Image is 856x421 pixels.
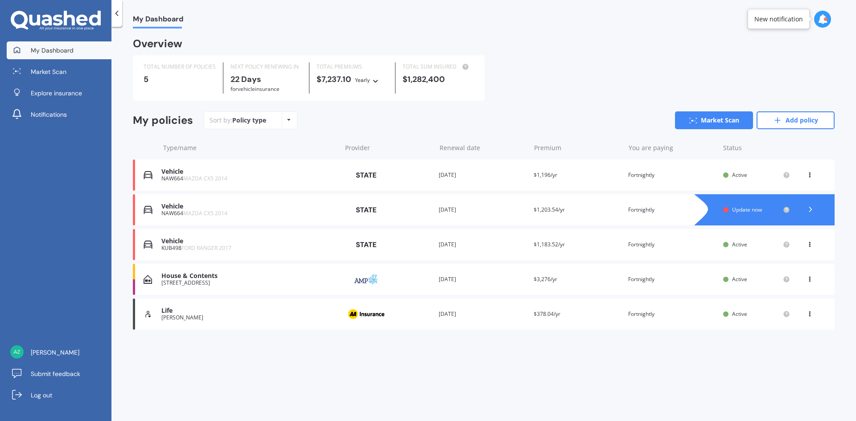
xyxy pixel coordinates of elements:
[144,310,152,319] img: Life
[161,315,337,321] div: [PERSON_NAME]
[31,391,52,400] span: Log out
[7,106,111,123] a: Notifications
[439,205,527,214] div: [DATE]
[723,143,790,152] div: Status
[440,143,527,152] div: Renewal date
[628,310,716,319] div: Fortnightly
[629,143,716,152] div: You are paying
[628,275,716,284] div: Fortnightly
[161,237,337,245] div: Vehicle
[534,241,565,248] span: $1,183.52/yr
[732,275,747,283] span: Active
[133,39,182,48] div: Overview
[181,244,231,252] span: FORD RANGER 2017
[183,175,227,182] span: MAZDA CX5 2014
[10,345,24,359] img: 6868cb4ea528f52cd62a80b78143973d
[183,209,227,217] span: MAZDA CX5 2014
[161,307,337,315] div: Life
[345,143,432,152] div: Provider
[144,171,152,180] img: Vehicle
[144,62,216,71] div: TOTAL NUMBER OF POLICIES
[31,369,80,378] span: Submit feedback
[7,386,111,404] a: Log out
[161,272,337,280] div: House & Contents
[133,114,193,127] div: My policies
[144,275,152,284] img: House & Contents
[439,171,527,180] div: [DATE]
[31,67,66,76] span: Market Scan
[439,275,527,284] div: [DATE]
[344,306,388,323] img: AA
[232,116,266,125] div: Policy type
[344,202,388,218] img: State
[7,365,111,383] a: Submit feedback
[534,275,557,283] span: $3,276/yr
[161,168,337,176] div: Vehicle
[230,85,280,93] span: for Vehicle insurance
[31,110,67,119] span: Notifications
[355,76,370,85] div: Yearly
[161,176,337,182] div: NAW664
[754,15,803,24] div: New notification
[230,62,302,71] div: NEXT POLICY RENEWING IN
[628,171,716,180] div: Fortnightly
[534,171,557,179] span: $1,196/yr
[439,310,527,319] div: [DATE]
[7,41,111,59] a: My Dashboard
[675,111,753,129] a: Market Scan
[210,116,266,125] div: Sort by:
[31,89,82,98] span: Explore insurance
[439,240,527,249] div: [DATE]
[161,245,337,251] div: KUB498
[732,171,747,179] span: Active
[732,206,762,213] span: Update now
[7,343,111,361] a: [PERSON_NAME]
[403,75,474,84] div: $1,282,400
[7,63,111,81] a: Market Scan
[317,62,388,71] div: TOTAL PREMIUMS
[732,241,747,248] span: Active
[144,75,216,84] div: 5
[732,310,747,318] span: Active
[344,167,388,183] img: State
[403,62,474,71] div: TOTAL SUM INSURED
[317,75,388,85] div: $7,237.10
[31,46,74,55] span: My Dashboard
[628,240,716,249] div: Fortnightly
[757,111,835,129] a: Add policy
[144,205,152,214] img: Vehicle
[133,15,183,27] span: My Dashboard
[163,143,338,152] div: Type/name
[230,74,261,85] b: 22 Days
[534,206,565,213] span: $1,203.54/yr
[161,203,337,210] div: Vehicle
[534,310,560,318] span: $378.04/yr
[344,271,388,288] img: AMP
[161,210,337,217] div: NAW664
[31,348,79,357] span: [PERSON_NAME]
[144,240,152,249] img: Vehicle
[161,280,337,286] div: [STREET_ADDRESS]
[628,205,716,214] div: Fortnightly
[344,237,388,253] img: State
[7,84,111,102] a: Explore insurance
[534,143,621,152] div: Premium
